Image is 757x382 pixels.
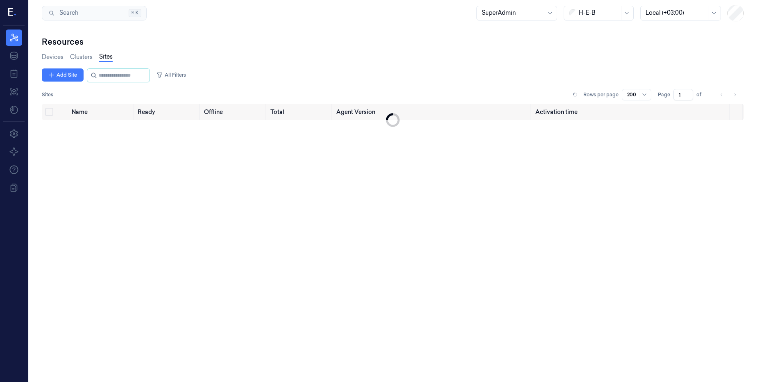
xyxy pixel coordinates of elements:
a: Sites [99,52,113,62]
button: Add Site [42,68,84,82]
th: Offline [201,104,267,120]
span: Page [658,91,670,98]
a: Devices [42,53,63,61]
span: Search [56,9,78,17]
button: All Filters [153,68,189,82]
div: Resources [42,36,744,48]
span: Sites [42,91,53,98]
a: Clusters [70,53,93,61]
span: of [696,91,709,98]
th: Total [267,104,333,120]
th: Activation time [532,104,731,120]
button: Select all [45,108,53,116]
th: Agent Version [333,104,532,120]
nav: pagination [716,89,741,100]
p: Rows per page [583,91,619,98]
th: Name [68,104,135,120]
button: Search⌘K [42,6,147,20]
th: Ready [134,104,201,120]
